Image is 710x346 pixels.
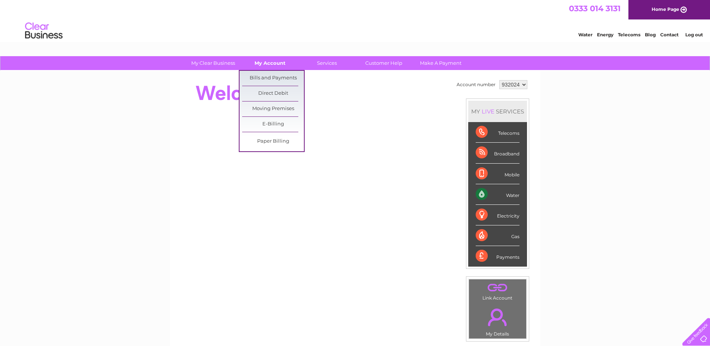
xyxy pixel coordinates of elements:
[179,4,532,36] div: Clear Business is a trading name of Verastar Limited (registered in [GEOGRAPHIC_DATA] No. 3667643...
[455,78,497,91] td: Account number
[471,304,524,330] a: .
[469,302,527,339] td: My Details
[645,32,656,37] a: Blog
[25,19,63,42] img: logo.png
[353,56,415,70] a: Customer Help
[476,205,519,225] div: Electricity
[242,134,304,149] a: Paper Billing
[476,143,519,163] div: Broadband
[242,86,304,101] a: Direct Debit
[242,117,304,132] a: E-Billing
[242,101,304,116] a: Moving Premises
[618,32,640,37] a: Telecoms
[296,56,358,70] a: Services
[480,108,496,115] div: LIVE
[242,71,304,86] a: Bills and Payments
[468,101,527,122] div: MY SERVICES
[410,56,472,70] a: Make A Payment
[578,32,592,37] a: Water
[569,4,621,13] a: 0333 014 3131
[476,246,519,266] div: Payments
[469,279,527,303] td: Link Account
[476,164,519,184] div: Mobile
[476,225,519,246] div: Gas
[239,56,301,70] a: My Account
[660,32,679,37] a: Contact
[476,122,519,143] div: Telecoms
[476,184,519,205] div: Water
[597,32,613,37] a: Energy
[685,32,703,37] a: Log out
[182,56,244,70] a: My Clear Business
[471,281,524,294] a: .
